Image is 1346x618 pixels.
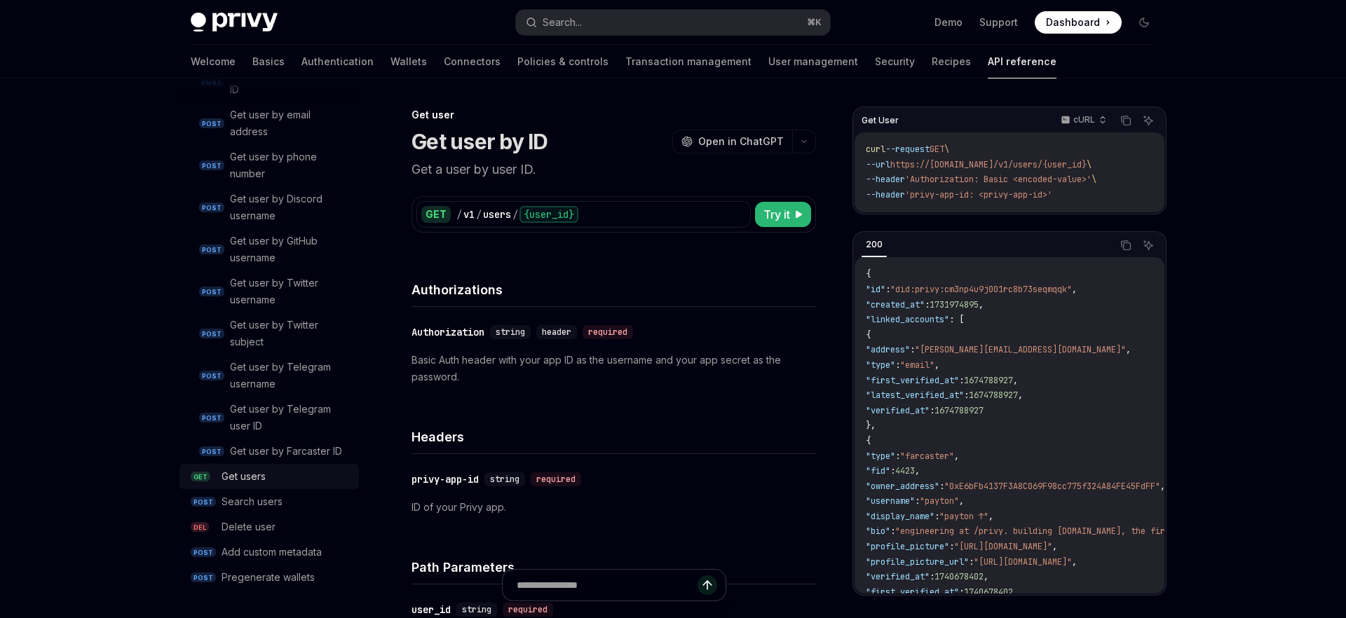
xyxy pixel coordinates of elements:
span: GET [930,144,944,155]
span: Get User [862,115,899,126]
span: "profile_picture" [866,541,949,552]
span: https://[DOMAIN_NAME]/v1/users/{user_id} [890,159,1087,170]
span: : [964,390,969,401]
a: Authentication [301,45,374,78]
span: : [890,526,895,537]
div: Get user by email address [230,107,351,140]
span: "[URL][DOMAIN_NAME]" [954,541,1052,552]
a: POSTGet user by phone number [179,144,359,186]
h4: Authorizations [412,280,816,299]
span: string [490,474,519,485]
span: "username" [866,495,915,507]
span: { [866,268,871,280]
span: DEL [191,522,209,533]
span: Try it [763,206,790,223]
span: POST [199,413,224,423]
span: "owner_address" [866,481,939,492]
span: : [930,571,934,582]
span: --header [866,189,905,200]
span: POST [199,446,224,457]
span: "[URL][DOMAIN_NAME]" [974,556,1072,568]
span: : [969,556,974,568]
a: POSTGet user by Twitter subject [179,313,359,355]
span: "[PERSON_NAME][EMAIL_ADDRESS][DOMAIN_NAME]" [915,344,1126,355]
span: "first_verified_at" [866,375,959,386]
a: DELDelete user [179,514,359,540]
div: Get user by Twitter username [230,275,351,308]
span: , [1013,375,1018,386]
span: , [934,359,939,371]
a: POSTGet user by GitHub username [179,228,359,270]
span: : [925,299,930,310]
span: Open in ChatGPT [698,135,784,149]
span: "type" [866,451,895,462]
span: : [915,495,920,507]
span: --request [885,144,930,155]
a: POSTPregenerate wallets [179,565,359,590]
span: "fid" [866,465,890,476]
span: "display_name" [866,511,934,522]
a: Dashboard [1035,11,1122,34]
div: Pregenerate wallets [222,569,315,586]
div: 200 [862,236,887,253]
span: 1740678402 [934,571,984,582]
button: Open in ChatGPT [672,130,792,153]
div: required [531,472,581,486]
span: , [1072,284,1077,295]
p: Get a user by user ID. [412,160,816,179]
a: POSTGet user by Twitter username [179,270,359,313]
a: Basics [252,45,285,78]
a: User management [768,45,858,78]
button: Ask AI [1139,236,1157,254]
span: "created_at" [866,299,925,310]
h4: Headers [412,427,816,446]
a: Connectors [444,45,501,78]
div: Get user by phone number [230,149,351,182]
button: cURL [1053,109,1113,132]
span: "profile_picture_url" [866,556,969,568]
p: Basic Auth header with your app ID as the username and your app secret as the password. [412,352,816,385]
span: , [954,451,959,462]
div: / [456,207,462,221]
span: "first_verified_at" [866,586,959,598]
p: cURL [1073,114,1095,125]
div: Add custom metadata [222,544,322,561]
span: Dashboard [1046,15,1100,29]
span: POST [199,287,224,297]
span: "payton" [920,495,959,507]
div: / [512,207,518,221]
div: privy-app-id [412,472,479,486]
div: Search users [222,493,283,510]
span: POST [199,118,224,129]
span: , [1126,344,1131,355]
a: Transaction management [625,45,752,78]
span: "verified_at" [866,571,930,582]
a: POSTSearch users [179,489,359,514]
div: Get users [222,468,266,485]
span: , [979,299,984,310]
a: Welcome [191,45,236,78]
a: POSTAdd custom metadata [179,540,359,565]
div: Delete user [222,519,276,535]
span: : [959,375,964,386]
span: "verified_at" [866,405,930,416]
button: Copy the contents from the code block [1117,236,1135,254]
span: \ [944,144,949,155]
img: dark logo [191,13,278,32]
p: ID of your Privy app. [412,499,816,516]
span: 1674788927 [969,390,1018,401]
div: Get user by Telegram user ID [230,401,351,434]
span: header [542,327,571,338]
span: : [930,405,934,416]
span: 4423 [895,465,915,476]
span: }, [866,420,876,431]
button: Send message [698,575,717,595]
span: : [910,344,915,355]
div: / [476,207,482,221]
a: Policies & controls [517,45,609,78]
span: 1674788927 [934,405,984,416]
span: "address" [866,344,910,355]
div: Get user by Telegram username [230,359,351,392]
span: , [1052,541,1057,552]
div: Authorization [412,325,484,339]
